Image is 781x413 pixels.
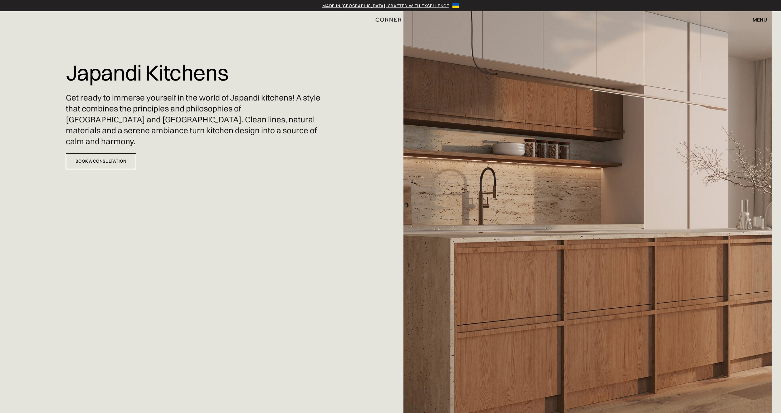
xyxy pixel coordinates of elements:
[66,56,228,89] h1: Japandi Kitchens
[66,153,136,169] a: Book a Consultation
[746,14,767,25] div: menu
[66,92,321,147] p: Get ready to immerse yourself in the world of Japandi kitchens! A style that combines the princip...
[753,17,767,22] div: menu
[322,2,449,9] a: Made in [GEOGRAPHIC_DATA], crafted with excellence
[359,16,421,24] a: home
